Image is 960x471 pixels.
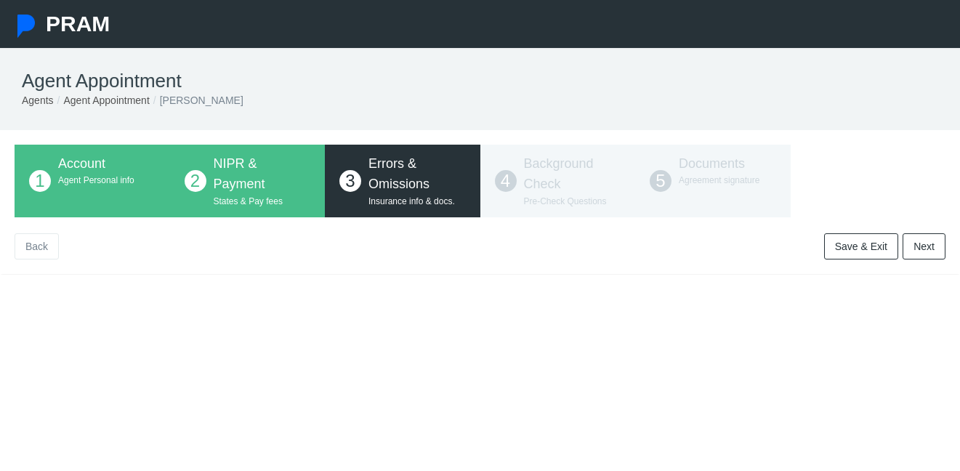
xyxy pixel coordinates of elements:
span: 3 [339,170,361,192]
li: [PERSON_NAME] [150,92,243,108]
h1: Agent Appointment [22,70,938,92]
span: PRAM [46,12,110,36]
a: Next [903,233,945,259]
li: Agents [22,92,54,108]
span: NIPR & Payment [214,156,265,191]
span: Account [58,156,105,171]
li: Agent Appointment [54,92,150,108]
a: Save & Exit [824,233,898,259]
span: 1 [29,170,51,192]
p: Agent Personal info [58,174,156,188]
a: Back [15,233,59,259]
span: 2 [185,170,206,192]
p: States & Pay fees [214,195,311,209]
p: Insurance info & docs. [368,195,466,209]
span: Errors & Omissions [368,156,429,191]
img: Pram Partner [15,15,38,38]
